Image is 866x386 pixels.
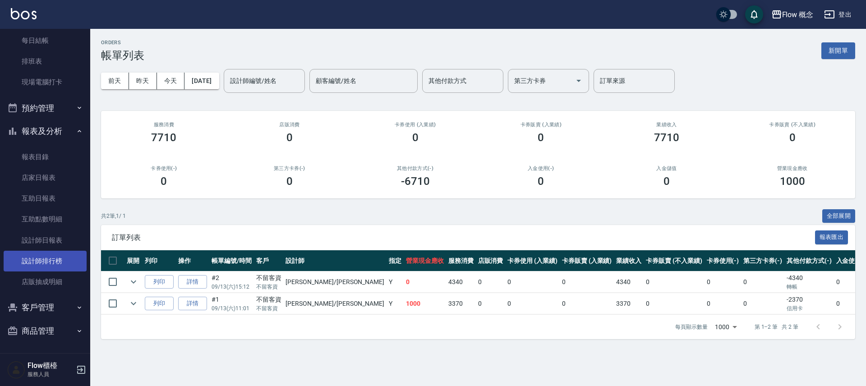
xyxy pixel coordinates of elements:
[4,209,87,230] a: 互助點數明細
[404,250,446,271] th: 營業現金應收
[7,361,25,379] img: Person
[4,230,87,251] a: 設計師日報表
[780,175,805,188] h3: 1000
[256,273,281,283] div: 不留客資
[145,297,174,311] button: 列印
[4,72,87,92] a: 現場電腦打卡
[822,209,856,223] button: 全部展開
[4,319,87,343] button: 商品管理
[4,167,87,188] a: 店家日報表
[256,283,281,291] p: 不留客資
[505,271,560,293] td: 0
[615,122,719,128] h2: 業績收入
[741,293,784,314] td: 0
[489,165,593,171] h2: 入金使用(-)
[711,315,740,339] div: 1000
[4,119,87,143] button: 報表及分析
[161,175,167,188] h3: 0
[789,131,796,144] h3: 0
[820,6,855,23] button: 登出
[129,73,157,89] button: 昨天
[614,250,644,271] th: 業績收入
[560,250,614,271] th: 卡券販賣 (入業績)
[740,122,844,128] h2: 卡券販賣 (不入業績)
[476,250,506,271] th: 店販消費
[212,304,252,312] p: 09/13 (六) 11:01
[4,30,87,51] a: 每日結帳
[178,275,207,289] a: 詳情
[4,296,87,319] button: 客戶管理
[787,304,832,312] p: 信用卡
[538,175,544,188] h3: 0
[363,122,467,128] h2: 卡券使用 (入業績)
[4,147,87,167] a: 報表目錄
[571,74,586,88] button: Open
[401,175,430,188] h3: -6710
[538,131,544,144] h3: 0
[124,250,143,271] th: 展開
[101,40,144,46] h2: ORDERS
[560,271,614,293] td: 0
[256,295,281,304] div: 不留客資
[283,250,387,271] th: 設計師
[112,165,216,171] h2: 卡券使用(-)
[178,297,207,311] a: 詳情
[101,212,126,220] p: 共 2 筆, 1 / 1
[157,73,185,89] button: 今天
[209,293,254,314] td: #1
[404,271,446,293] td: 0
[387,271,404,293] td: Y
[4,251,87,271] a: 設計師排行榜
[446,271,476,293] td: 4340
[238,122,342,128] h2: 店販消費
[283,271,387,293] td: [PERSON_NAME] /[PERSON_NAME]
[176,250,209,271] th: 操作
[101,73,129,89] button: 前天
[615,165,719,171] h2: 入金儲值
[127,297,140,310] button: expand row
[768,5,817,24] button: Flow 概念
[283,293,387,314] td: [PERSON_NAME] /[PERSON_NAME]
[101,49,144,62] h3: 帳單列表
[815,233,848,241] a: 報表匯出
[4,96,87,120] button: 預約管理
[705,293,742,314] td: 0
[143,250,176,271] th: 列印
[112,233,815,242] span: 訂單列表
[412,131,419,144] h3: 0
[784,293,834,314] td: -2370
[654,131,679,144] h3: 7710
[184,73,219,89] button: [DATE]
[476,271,506,293] td: 0
[387,293,404,314] td: Y
[741,250,784,271] th: 第三方卡券(-)
[4,51,87,72] a: 排班表
[127,275,140,289] button: expand row
[286,175,293,188] h3: 0
[644,293,704,314] td: 0
[821,46,855,55] a: 新開單
[212,283,252,291] p: 09/13 (六) 15:12
[784,271,834,293] td: -4340
[28,370,74,378] p: 服務人員
[705,250,742,271] th: 卡券使用(-)
[784,250,834,271] th: 其他付款方式(-)
[614,293,644,314] td: 3370
[505,293,560,314] td: 0
[740,165,844,171] h2: 營業現金應收
[644,271,704,293] td: 0
[644,250,704,271] th: 卡券販賣 (不入業績)
[11,8,37,19] img: Logo
[209,271,254,293] td: #2
[363,165,467,171] h2: 其他付款方式(-)
[821,42,855,59] button: 新開單
[4,188,87,209] a: 互助日報表
[787,283,832,291] p: 轉帳
[705,271,742,293] td: 0
[112,122,216,128] h3: 服務消費
[286,131,293,144] h3: 0
[782,9,814,20] div: Flow 概念
[476,293,506,314] td: 0
[755,323,798,331] p: 第 1–2 筆 共 2 筆
[560,293,614,314] td: 0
